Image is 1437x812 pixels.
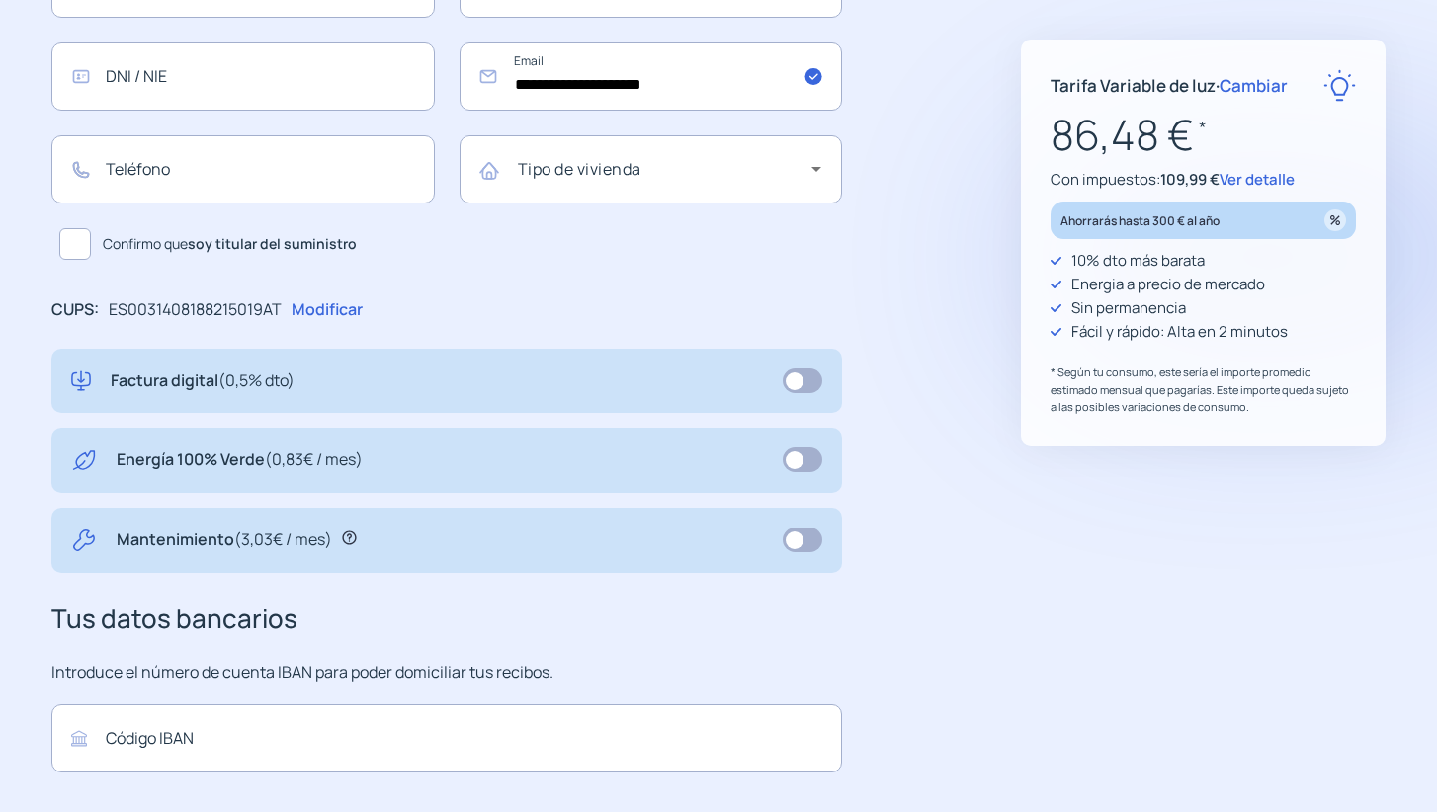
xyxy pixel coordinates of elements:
[117,447,363,473] p: Energía 100% Verde
[518,158,641,180] mat-label: Tipo de vivienda
[51,297,99,323] p: CUPS:
[1071,273,1265,296] p: Energia a precio de mercado
[188,234,357,253] b: soy titular del suministro
[1160,169,1220,190] span: 109,99 €
[1071,249,1205,273] p: 10% dto más barata
[1323,69,1356,102] img: rate-E.svg
[1220,169,1295,190] span: Ver detalle
[1051,72,1288,99] p: Tarifa Variable de luz ·
[117,528,332,553] p: Mantenimiento
[51,599,842,640] h3: Tus datos bancarios
[218,369,295,391] span: (0,5% dto)
[103,233,357,255] span: Confirmo que
[71,528,97,553] img: tool.svg
[1051,102,1356,168] p: 86,48 €
[71,368,91,394] img: digital-invoice.svg
[265,448,363,470] span: (0,83€ / mes)
[1324,209,1346,231] img: percentage_icon.svg
[234,528,332,550] span: (3,03€ / mes)
[1220,74,1288,97] span: Cambiar
[51,660,842,686] p: Introduce el número de cuenta IBAN para poder domiciliar tus recibos.
[292,297,363,323] p: Modificar
[1060,209,1220,232] p: Ahorrarás hasta 300 € al año
[1051,168,1356,192] p: Con impuestos:
[71,447,97,473] img: energy-green.svg
[1051,364,1356,416] p: * Según tu consumo, este sería el importe promedio estimado mensual que pagarías. Este importe qu...
[1071,320,1288,344] p: Fácil y rápido: Alta en 2 minutos
[109,297,282,323] p: ES0031408188215019AT
[1071,296,1186,320] p: Sin permanencia
[111,368,295,394] p: Factura digital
